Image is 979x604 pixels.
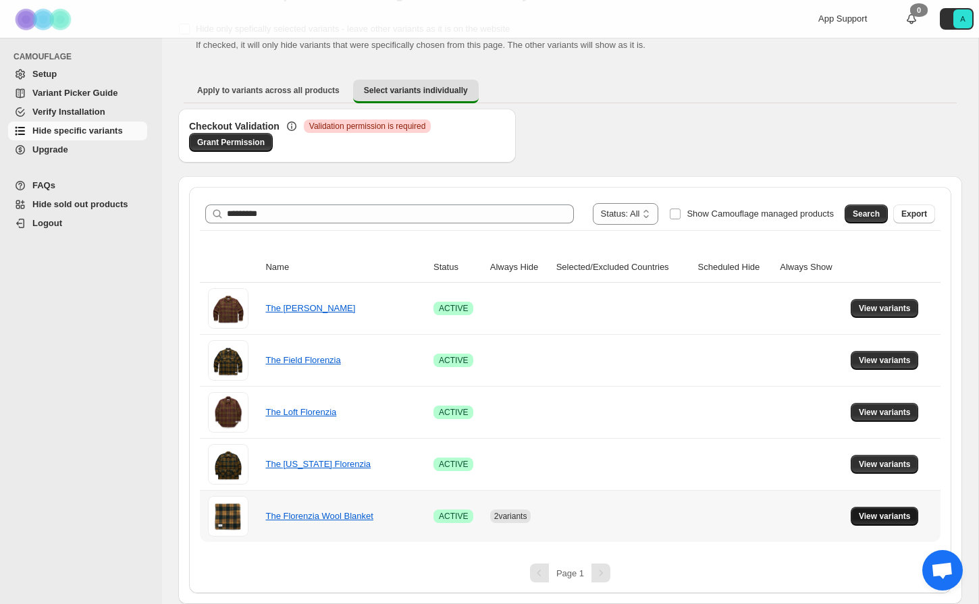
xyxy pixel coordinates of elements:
[32,69,57,79] span: Setup
[11,1,78,38] img: Camouflage
[940,8,974,30] button: Avatar with initials A
[8,103,147,121] a: Verify Installation
[8,195,147,214] a: Hide sold out products
[439,303,468,314] span: ACTIVE
[32,107,105,117] span: Verify Installation
[8,65,147,84] a: Setup
[439,511,468,522] span: ACTIVE
[859,355,911,366] span: View variants
[776,252,847,283] th: Always Show
[32,218,62,228] span: Logout
[178,109,962,604] div: Select variants individually
[8,140,147,159] a: Upgrade
[186,80,350,101] button: Apply to variants across all products
[851,351,919,370] button: View variants
[261,252,429,283] th: Name
[960,15,965,23] text: A
[922,550,963,591] div: Open chat
[265,511,373,521] a: The Florenzia Wool Blanket
[901,209,927,219] span: Export
[197,85,340,96] span: Apply to variants across all products
[552,252,694,283] th: Selected/Excluded Countries
[851,299,919,318] button: View variants
[818,13,867,24] span: App Support
[893,204,935,223] button: Export
[694,252,776,283] th: Scheduled Hide
[32,199,128,209] span: Hide sold out products
[556,568,584,578] span: Page 1
[189,133,273,152] a: Grant Permission
[265,303,355,313] a: The [PERSON_NAME]
[845,204,888,223] button: Search
[859,303,911,314] span: View variants
[197,137,265,148] span: Grant Permission
[32,126,123,136] span: Hide specific variants
[32,144,68,155] span: Upgrade
[859,407,911,418] span: View variants
[439,407,468,418] span: ACTIVE
[309,121,426,132] span: Validation permission is required
[905,12,918,26] a: 0
[439,355,468,366] span: ACTIVE
[486,252,552,283] th: Always Hide
[851,455,919,474] button: View variants
[265,355,340,365] a: The Field Florenzia
[265,459,371,469] a: The [US_STATE] Florenzia
[910,3,928,17] div: 0
[439,459,468,470] span: ACTIVE
[353,80,479,103] button: Select variants individually
[494,512,527,521] span: 2 variants
[851,403,919,422] button: View variants
[687,209,834,219] span: Show Camouflage managed products
[859,511,911,522] span: View variants
[953,9,972,28] span: Avatar with initials A
[265,407,336,417] a: The Loft Florenzia
[364,85,468,96] span: Select variants individually
[429,252,486,283] th: Status
[189,119,280,133] h3: Checkout Validation
[8,214,147,233] a: Logout
[8,176,147,195] a: FAQs
[8,121,147,140] a: Hide specific variants
[200,564,941,582] nav: Pagination
[859,459,911,470] span: View variants
[853,209,880,219] span: Search
[14,51,153,62] span: CAMOUFLAGE
[851,507,919,526] button: View variants
[32,180,55,190] span: FAQs
[8,84,147,103] a: Variant Picker Guide
[196,40,645,50] span: If checked, it will only hide variants that were specifically chosen from this page. The other va...
[32,88,117,98] span: Variant Picker Guide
